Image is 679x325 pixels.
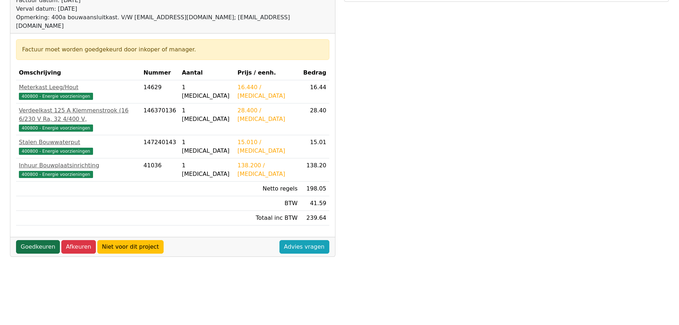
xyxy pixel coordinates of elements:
[19,106,138,123] div: Verdeelkast 125 A Klemmenstrook (16 6/230 V Ra, 32 4/400 V,
[16,5,329,13] div: Verval datum: [DATE]
[300,196,329,211] td: 41.59
[19,125,93,132] span: 400800 - Energie voorzieningen
[19,161,138,170] div: Inhuur Bouwplaatsinrichting
[182,83,232,100] div: 1 [MEDICAL_DATA]
[16,240,60,254] a: Goedkeuren
[300,103,329,135] td: 28.40
[235,196,300,211] td: BTW
[300,211,329,225] td: 239.64
[16,66,141,80] th: Omschrijving
[19,148,93,155] span: 400800 - Energie voorzieningen
[235,211,300,225] td: Totaal inc BTW
[19,171,93,178] span: 400800 - Energie voorzieningen
[300,135,329,158] td: 15.01
[141,66,179,80] th: Nummer
[19,83,138,92] div: Meterkast Leeg/Hout
[182,106,232,123] div: 1 [MEDICAL_DATA]
[182,138,232,155] div: 1 [MEDICAL_DATA]
[279,240,329,254] a: Advies vragen
[22,45,323,54] div: Factuur moet worden goedgekeurd door inkoper of manager.
[97,240,164,254] a: Niet voor dit project
[235,66,300,80] th: Prijs / eenh.
[237,138,297,155] div: 15.010 / [MEDICAL_DATA]
[19,106,138,132] a: Verdeelkast 125 A Klemmenstrook (16 6/230 V Ra, 32 4/400 V,400800 - Energie voorzieningen
[19,138,138,155] a: Stalen Bouwwaterput400800 - Energie voorzieningen
[179,66,235,80] th: Aantal
[19,138,138,147] div: Stalen Bouwwaterput
[300,66,329,80] th: Bedrag
[235,182,300,196] td: Netto regels
[237,161,297,178] div: 138.200 / [MEDICAL_DATA]
[300,80,329,103] td: 16.44
[237,106,297,123] div: 28.400 / [MEDICAL_DATA]
[61,240,96,254] a: Afkeuren
[141,80,179,103] td: 14629
[300,158,329,182] td: 138.20
[19,93,93,100] span: 400800 - Energie voorzieningen
[182,161,232,178] div: 1 [MEDICAL_DATA]
[141,158,179,182] td: 41036
[141,103,179,135] td: 146370136
[237,83,297,100] div: 16.440 / [MEDICAL_DATA]
[19,83,138,100] a: Meterkast Leeg/Hout400800 - Energie voorzieningen
[300,182,329,196] td: 198.05
[16,13,329,30] div: Opmerking: 400a bouwaansluitkast. V/W [EMAIL_ADDRESS][DOMAIN_NAME]; [EMAIL_ADDRESS][DOMAIN_NAME]
[19,161,138,178] a: Inhuur Bouwplaatsinrichting400800 - Energie voorzieningen
[141,135,179,158] td: 147240143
